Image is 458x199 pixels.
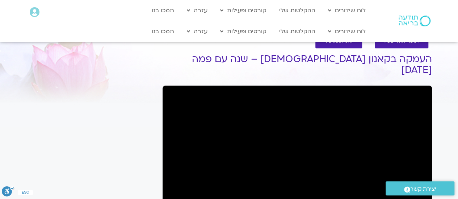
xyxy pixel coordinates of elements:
[324,39,353,44] span: להקלטות שלי
[148,25,178,38] a: תמכו בנו
[148,4,178,17] a: תמכו בנו
[410,184,436,194] span: יצירת קשר
[183,25,211,38] a: עזרה
[163,54,432,75] h1: העמקה בקאנון [DEMOGRAPHIC_DATA] – שנה עם פמה [DATE]
[276,25,319,38] a: ההקלטות שלי
[217,4,270,17] a: קורסים ופעילות
[217,25,270,38] a: קורסים ופעילות
[383,39,420,44] span: לספריית ה-VOD
[276,4,319,17] a: ההקלטות שלי
[324,25,369,38] a: לוח שידורים
[324,4,369,17] a: לוח שידורים
[183,4,211,17] a: עזרה
[399,16,430,26] img: תודעה בריאה
[386,181,454,195] a: יצירת קשר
